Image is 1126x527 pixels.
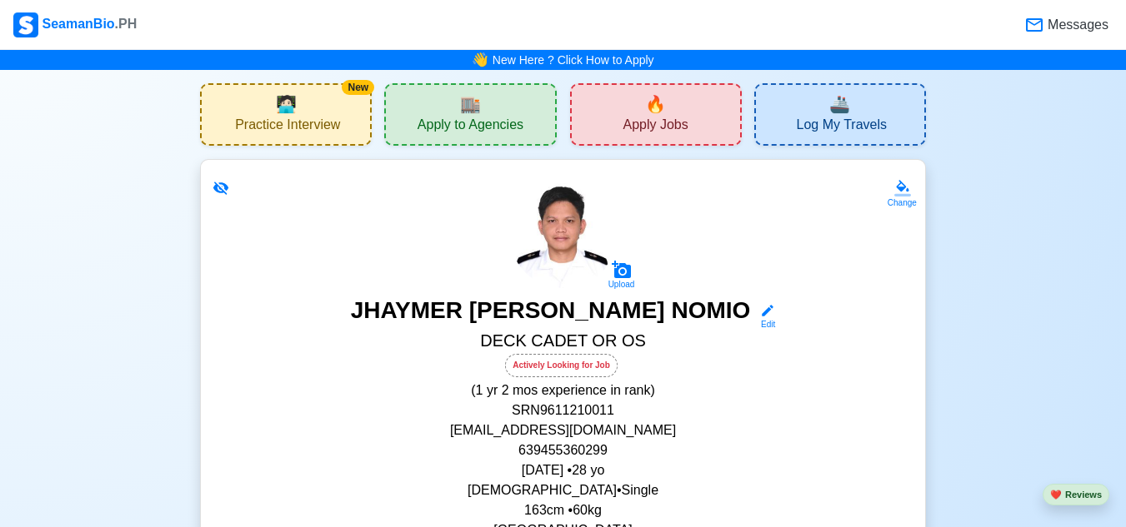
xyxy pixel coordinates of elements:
p: SRN 9611210011 [221,400,905,420]
a: New Here ? Click How to Apply [493,53,654,67]
h5: DECK CADET OR OS [221,331,905,354]
span: agencies [460,92,481,117]
div: SeamanBio [13,12,137,37]
span: heart [1050,490,1062,500]
span: Apply Jobs [623,117,688,137]
img: Logo [13,12,38,37]
div: Change [888,196,917,209]
p: 163 cm • 60 kg [221,500,905,520]
div: Edit [753,318,775,331]
h3: JHAYMER [PERSON_NAME] NOMIO [351,296,751,331]
span: bell [468,47,493,72]
span: interview [276,92,297,117]
span: new [645,92,666,117]
span: Messages [1044,15,1108,35]
p: 639455360299 [221,440,905,460]
p: [DATE] • 28 yo [221,460,905,480]
span: Practice Interview [235,117,340,137]
span: Log My Travels [797,117,887,137]
span: Apply to Agencies [418,117,523,137]
div: Upload [608,280,635,290]
p: [DEMOGRAPHIC_DATA] • Single [221,480,905,500]
p: (1 yr 2 mos experience in rank) [221,380,905,400]
p: [EMAIL_ADDRESS][DOMAIN_NAME] [221,420,905,440]
span: travel [829,92,850,117]
div: Actively Looking for Job [505,354,618,377]
div: New [342,80,374,95]
button: heartReviews [1043,484,1109,506]
span: .PH [115,17,138,31]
